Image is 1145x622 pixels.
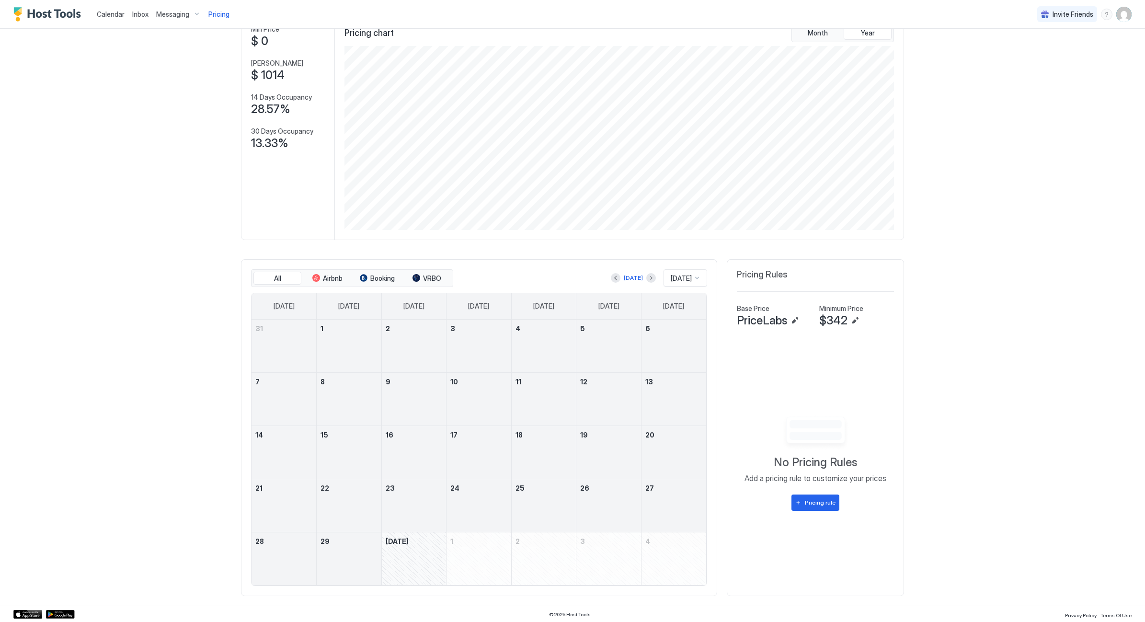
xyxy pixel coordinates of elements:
span: Pricing [208,10,229,19]
td: September 12, 2025 [576,372,641,426]
span: $342 [819,313,847,328]
a: September 29, 2025 [317,532,381,550]
td: August 31, 2025 [252,320,317,373]
a: Host Tools Logo [13,7,85,22]
td: October 4, 2025 [641,532,706,585]
a: September 9, 2025 [382,373,447,391]
span: 30 Days Occupancy [251,127,313,136]
span: 25 [515,484,525,492]
a: September 19, 2025 [576,426,641,444]
a: App Store [13,610,42,619]
a: September 10, 2025 [447,373,511,391]
a: September 30, 2025 [382,532,447,550]
button: Month [794,26,842,40]
a: Google Play Store [46,610,75,619]
a: September 22, 2025 [317,479,381,497]
button: [DATE] [622,272,644,284]
span: $ 1014 [251,68,285,82]
span: 12 [580,378,587,386]
td: September 14, 2025 [252,426,317,479]
span: Year [861,29,875,37]
td: September 25, 2025 [511,479,576,532]
span: [DATE] [403,302,424,311]
td: September 6, 2025 [641,320,706,373]
a: September 5, 2025 [576,320,641,337]
span: Add a pricing rule to customize your prices [744,473,886,483]
span: Pricing Rules [737,269,788,280]
span: 2 [515,537,520,545]
span: 19 [580,431,588,439]
button: Previous month [611,273,620,283]
a: September 1, 2025 [317,320,381,337]
span: 11 [515,378,521,386]
a: September 24, 2025 [447,479,511,497]
a: September 11, 2025 [512,373,576,391]
span: 24 [450,484,459,492]
td: September 18, 2025 [511,426,576,479]
td: September 24, 2025 [447,479,512,532]
a: September 3, 2025 [447,320,511,337]
span: 6 [645,324,650,333]
button: Booking [353,272,401,285]
a: October 3, 2025 [576,532,641,550]
td: September 11, 2025 [511,372,576,426]
span: Terms Of Use [1100,612,1132,618]
span: Minimum Price [819,304,863,313]
a: September 2, 2025 [382,320,447,337]
td: September 17, 2025 [447,426,512,479]
span: 27 [645,484,654,492]
a: September 18, 2025 [512,426,576,444]
a: October 1, 2025 [447,532,511,550]
span: VRBO [423,274,441,283]
td: October 3, 2025 [576,532,641,585]
td: October 1, 2025 [447,532,512,585]
span: 14 Days Occupancy [251,93,312,102]
iframe: Intercom live chat [10,589,33,612]
a: September 25, 2025 [512,479,576,497]
a: October 2, 2025 [512,532,576,550]
a: September 12, 2025 [576,373,641,391]
a: September 26, 2025 [576,479,641,497]
td: September 22, 2025 [317,479,382,532]
span: 1 [450,537,453,545]
span: 15 [321,431,328,439]
td: September 3, 2025 [447,320,512,373]
a: September 28, 2025 [252,532,316,550]
span: 8 [321,378,325,386]
span: [DATE] [386,537,409,545]
span: 5 [580,324,585,333]
span: Calendar [97,10,125,18]
button: All [253,272,301,285]
button: Airbnb [303,272,351,285]
span: 3 [580,537,585,545]
a: Monday [329,293,369,319]
td: September 13, 2025 [641,372,706,426]
a: September 17, 2025 [447,426,511,444]
span: 17 [450,431,458,439]
span: $ 0 [251,34,268,48]
span: 3 [450,324,455,333]
div: tab-group [791,24,894,42]
a: Calendar [97,9,125,19]
span: Messaging [156,10,189,19]
td: September 5, 2025 [576,320,641,373]
a: September 20, 2025 [641,426,706,444]
td: September 16, 2025 [381,426,447,479]
span: 18 [515,431,523,439]
span: PriceLabs [737,313,787,328]
span: 7 [255,378,260,386]
a: September 14, 2025 [252,426,316,444]
td: September 30, 2025 [381,532,447,585]
span: [DATE] [671,274,692,283]
span: 4 [645,537,650,545]
td: September 27, 2025 [641,479,706,532]
span: 28 [255,537,264,545]
td: September 8, 2025 [317,372,382,426]
td: September 1, 2025 [317,320,382,373]
a: August 31, 2025 [252,320,316,337]
span: [DATE] [274,302,295,311]
span: Pricing chart [344,28,394,39]
div: User profile [1116,7,1132,22]
span: Base Price [737,304,769,313]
